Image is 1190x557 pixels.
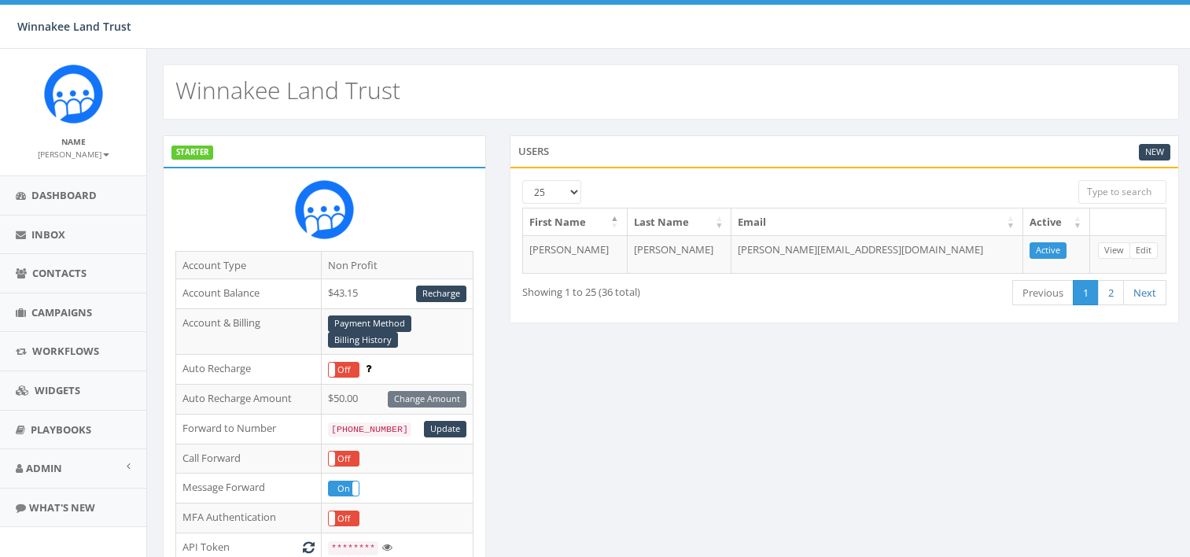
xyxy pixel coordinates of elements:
[303,542,315,552] i: Generate New Token
[628,235,732,273] td: [PERSON_NAME]
[176,251,322,279] td: Account Type
[1098,242,1130,259] a: View
[176,279,322,309] td: Account Balance
[1123,280,1166,306] a: Next
[522,278,777,300] div: Showing 1 to 25 (36 total)
[329,481,359,496] label: On
[523,235,628,273] td: [PERSON_NAME]
[176,444,322,474] td: Call Forward
[176,385,322,415] td: Auto Recharge Amount
[61,136,86,147] small: Name
[510,135,1179,167] div: Users
[1129,242,1158,259] a: Edit
[321,385,473,415] td: $50.00
[176,474,322,504] td: Message Forward
[328,451,359,467] div: OnOff
[416,286,466,302] a: Recharge
[44,65,103,124] img: Rally_Corp_Icon.png
[328,362,359,378] div: OnOff
[176,355,322,385] td: Auto Recharge
[329,452,359,467] label: Off
[38,146,109,160] a: [PERSON_NAME]
[523,208,628,236] th: First Name: activate to sort column descending
[31,422,91,437] span: Playbooks
[731,208,1023,236] th: Email: activate to sort column ascending
[35,383,80,397] span: Widgets
[628,208,732,236] th: Last Name: activate to sort column ascending
[731,235,1023,273] td: [PERSON_NAME][EMAIL_ADDRESS][DOMAIN_NAME]
[321,251,473,279] td: Non Profit
[328,511,359,527] div: OnOff
[328,422,411,437] code: [PHONE_NUMBER]
[176,308,322,355] td: Account & Billing
[171,146,213,160] label: STARTER
[295,180,354,239] img: Rally_Corp_Icon.png
[31,188,97,202] span: Dashboard
[366,361,371,375] span: Enable to prevent campaign failure.
[1030,242,1067,259] a: Active
[32,344,99,358] span: Workflows
[329,511,359,526] label: Off
[1137,504,1174,541] iframe: Intercom live chat
[1023,208,1090,236] th: Active: activate to sort column ascending
[31,305,92,319] span: Campaigns
[328,315,411,332] a: Payment Method
[176,504,322,533] td: MFA Authentication
[175,77,400,103] h2: Winnakee Land Trust
[328,481,359,497] div: OnOff
[29,500,95,515] span: What's New
[328,332,398,349] a: Billing History
[424,421,466,437] a: Update
[1078,180,1166,204] input: Type to search
[32,266,87,280] span: Contacts
[1012,280,1074,306] a: Previous
[329,363,359,378] label: Off
[176,414,322,444] td: Forward to Number
[1073,280,1099,306] a: 1
[17,19,131,34] span: Winnakee Land Trust
[26,461,62,475] span: Admin
[38,149,109,160] small: [PERSON_NAME]
[1139,144,1170,160] a: New
[321,279,473,309] td: $43.15
[31,227,65,242] span: Inbox
[1098,280,1124,306] a: 2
